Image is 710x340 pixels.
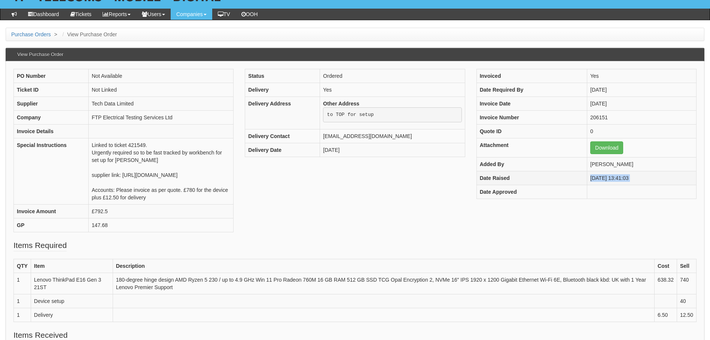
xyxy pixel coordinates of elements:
[587,171,697,185] td: [DATE] 13:41:03
[323,107,461,122] pre: to TOP for setup
[590,141,623,154] a: Download
[587,83,697,97] td: [DATE]
[476,97,587,111] th: Invoice Date
[677,273,696,294] td: 740
[113,259,654,273] th: Description
[89,69,234,83] td: Not Available
[587,125,697,138] td: 0
[31,308,113,322] td: Delivery
[320,83,465,97] td: Yes
[245,97,320,129] th: Delivery Address
[320,129,465,143] td: [EMAIL_ADDRESS][DOMAIN_NAME]
[136,9,171,20] a: Users
[236,9,263,20] a: OOH
[89,218,234,232] td: 147.68
[14,294,31,308] td: 1
[677,259,696,273] th: Sell
[14,308,31,322] td: 1
[11,31,51,37] a: Purchase Orders
[245,129,320,143] th: Delivery Contact
[31,273,113,294] td: Lenovo ThinkPad E16 Gen 3 21ST
[14,273,31,294] td: 1
[587,69,697,83] td: Yes
[14,83,89,97] th: Ticket ID
[476,171,587,185] th: Date Raised
[677,308,696,322] td: 12.50
[587,111,697,125] td: 206151
[476,83,587,97] th: Date Required By
[14,138,89,205] th: Special Instructions
[655,259,677,273] th: Cost
[655,308,677,322] td: 6.50
[677,294,696,308] td: 40
[14,218,89,232] th: GP
[14,69,89,83] th: PO Number
[212,9,236,20] a: TV
[476,69,587,83] th: Invoiced
[89,205,234,218] td: £792.5
[14,205,89,218] th: Invoice Amount
[14,125,89,138] th: Invoice Details
[323,101,359,107] b: Other Address
[655,273,677,294] td: 638.32
[65,9,97,20] a: Tickets
[476,185,587,199] th: Date Approved
[171,9,212,20] a: Companies
[14,97,89,111] th: Supplier
[14,259,31,273] th: QTY
[89,111,234,125] td: FTP Electrical Testing Services Ltd
[52,31,59,37] span: >
[245,143,320,157] th: Delivery Date
[22,9,65,20] a: Dashboard
[14,111,89,125] th: Company
[476,138,587,157] th: Attachment
[320,143,465,157] td: [DATE]
[587,157,697,171] td: [PERSON_NAME]
[13,240,67,251] legend: Items Required
[31,294,113,308] td: Device setup
[245,83,320,97] th: Delivery
[89,97,234,111] td: Tech Data Limited
[13,48,67,61] h3: View Purchase Order
[61,31,117,38] li: View Purchase Order
[320,69,465,83] td: Ordered
[245,69,320,83] th: Status
[476,111,587,125] th: Invoice Number
[89,83,234,97] td: Not Linked
[89,138,234,205] td: Linked to ticket 421549. Urgently required so to be fast tracked by workbench for set up for [PER...
[31,259,113,273] th: Item
[587,97,697,111] td: [DATE]
[97,9,136,20] a: Reports
[476,125,587,138] th: Quote ID
[113,273,654,294] td: 180-degree hinge design AMD Ryzen 5 230 / up to 4.9 GHz Win 11 Pro Radeon 760M 16 GB RAM 512 GB S...
[476,157,587,171] th: Added By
